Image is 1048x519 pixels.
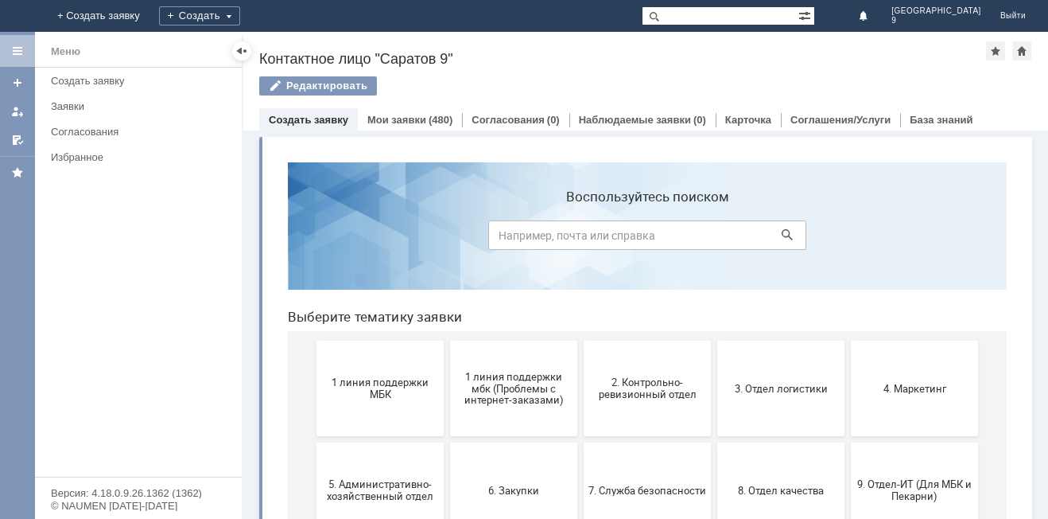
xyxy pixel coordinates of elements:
[580,329,698,353] span: 9. Отдел-ИТ (Для МБК и Пекарни)
[213,71,531,100] input: Например, почта или справка
[576,293,703,388] button: 9. Отдел-ИТ (Для МБК и Пекарни)
[725,114,771,126] a: Карточка
[13,159,732,175] header: Выберите тематику заявки
[429,114,452,126] div: (480)
[46,329,164,353] span: 5. Административно-хозяйственный отдел
[51,100,232,112] div: Заявки
[580,232,698,244] span: 4. Маркетинг
[175,191,302,287] button: 1 линия поддержки мбк (Проблемы с интернет-заказами)
[180,220,297,256] span: 1 линия поддержки мбк (Проблемы с интернет-заказами)
[5,70,30,96] a: Создать заявку
[313,334,431,346] span: 7. Служба безопасности
[313,227,431,251] span: 2. Контрольно-ревизионный отдел
[51,151,215,163] div: Избранное
[447,436,565,448] span: Финансовый отдел
[51,488,226,498] div: Версия: 4.18.0.9.26.1362 (1362)
[576,395,703,490] button: Франчайзинг
[309,293,436,388] button: 7. Служба безопасности
[45,119,239,144] a: Согласования
[41,395,169,490] button: Бухгалтерия (для мбк)
[790,114,891,126] a: Соглашения/Услуги
[1012,41,1031,60] div: Сделать домашней страницей
[891,16,981,25] span: 9
[986,41,1005,60] div: Добавить в избранное
[447,334,565,346] span: 8. Отдел качества
[259,51,986,67] div: Контактное лицо "Саратов 9"
[46,227,164,251] span: 1 линия поддержки МБК
[798,7,814,22] span: Расширенный поиск
[576,191,703,287] button: 4. Маркетинг
[579,114,691,126] a: Наблюдаемые заявки
[910,114,972,126] a: База знаний
[51,501,226,511] div: © NAUMEN [DATE]-[DATE]
[232,41,251,60] div: Скрыть меню
[547,114,560,126] div: (0)
[309,395,436,490] button: Отдел-ИТ (Офис)
[442,293,569,388] button: 8. Отдел качества
[269,114,348,126] a: Создать заявку
[580,436,698,448] span: Франчайзинг
[5,99,30,124] a: Мои заявки
[175,395,302,490] button: Отдел-ИТ (Битрикс24 и CRM)
[309,191,436,287] button: 2. Контрольно-ревизионный отдел
[159,6,240,25] div: Создать
[447,232,565,244] span: 3. Отдел логистики
[891,6,981,16] span: [GEOGRAPHIC_DATA]
[51,42,80,61] div: Меню
[442,395,569,490] button: Финансовый отдел
[175,293,302,388] button: 6. Закупки
[51,126,232,138] div: Согласования
[41,293,169,388] button: 5. Административно-хозяйственный отдел
[472,114,545,126] a: Согласования
[41,191,169,287] button: 1 линия поддержки МБК
[367,114,426,126] a: Мои заявки
[45,68,239,93] a: Создать заявку
[51,75,232,87] div: Создать заявку
[5,127,30,153] a: Мои согласования
[442,191,569,287] button: 3. Отдел логистики
[180,334,297,346] span: 6. Закупки
[46,436,164,448] span: Бухгалтерия (для мбк)
[180,431,297,455] span: Отдел-ИТ (Битрикс24 и CRM)
[45,94,239,119] a: Заявки
[693,114,706,126] div: (0)
[213,39,531,55] label: Воспользуйтесь поиском
[313,436,431,448] span: Отдел-ИТ (Офис)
